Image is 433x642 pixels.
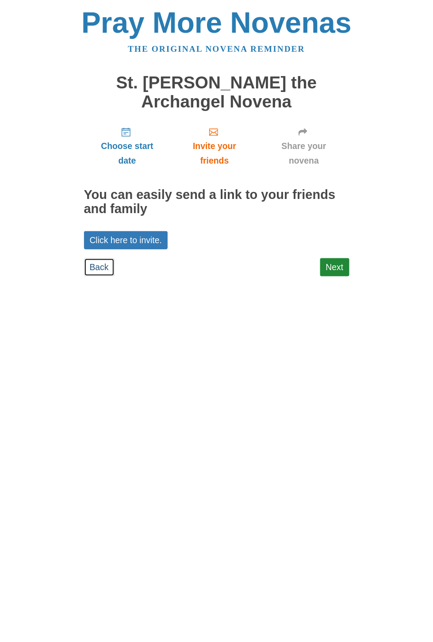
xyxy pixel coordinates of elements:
span: Share your novena [268,139,341,168]
a: Choose start date [84,120,171,172]
a: Share your novena [259,120,349,172]
span: Invite your friends [179,139,249,168]
a: Invite your friends [170,120,258,172]
a: Click here to invite. [84,231,168,249]
h1: St. [PERSON_NAME] the Archangel Novena [84,73,349,111]
a: Next [320,258,349,276]
span: Choose start date [93,139,162,168]
a: Pray More Novenas [81,6,352,39]
a: Back [84,258,115,276]
a: The original novena reminder [128,44,305,53]
h2: You can easily send a link to your friends and family [84,188,349,216]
